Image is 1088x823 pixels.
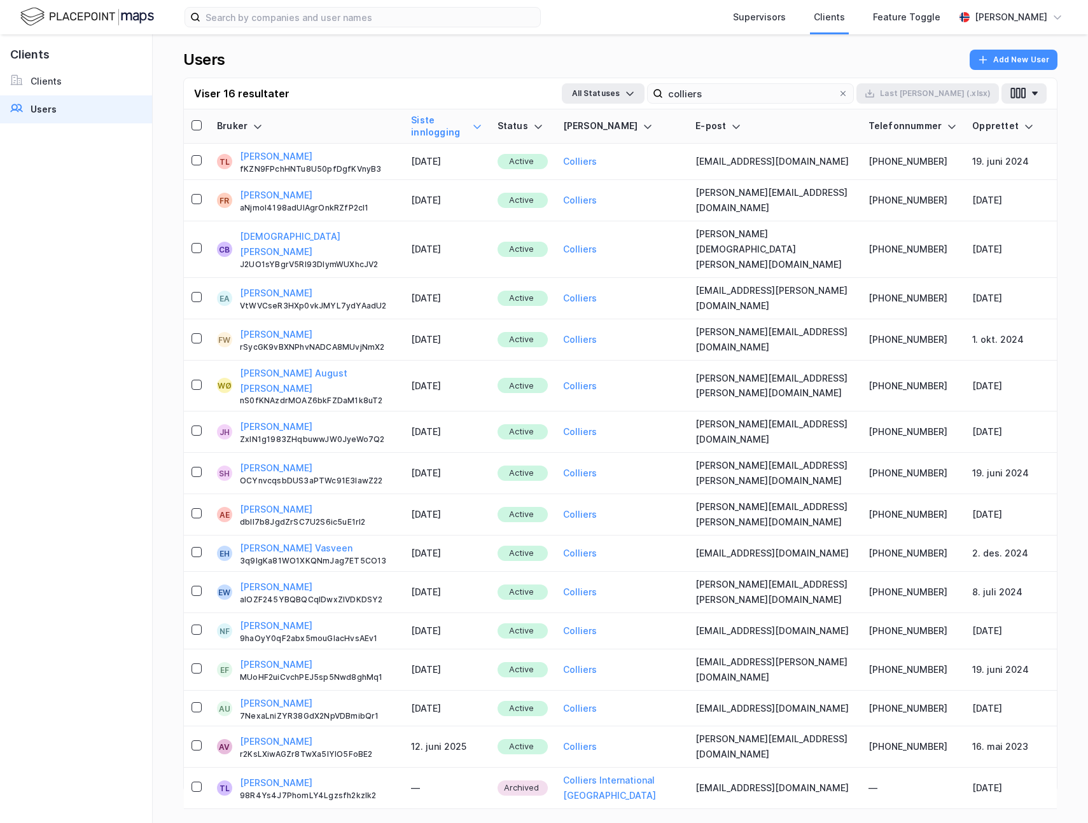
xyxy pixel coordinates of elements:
div: FR [220,193,229,208]
div: Bruker [217,120,396,132]
td: [DATE] [403,453,489,494]
iframe: Chat Widget [1024,762,1088,823]
td: [DATE] [965,221,1042,278]
td: 2. des. 2024 [965,536,1042,572]
div: MUoHF2uiCvchPEJ5sp5Nwd8ghMq1 [240,672,396,682]
div: J2UO1sYBgrV5Rl93DlymWUXhcJV2 [240,259,396,270]
td: [DATE] [403,572,489,613]
div: VtWVCseR3HXp0vkJMYL7ydYAadU2 [240,301,396,311]
button: Colliers [563,623,597,639]
button: [PERSON_NAME] [240,579,312,595]
div: nS0fKNAzdrMOAZ6bkFZDaM1k8uT2 [240,396,396,406]
div: Siste innlogging [411,114,482,138]
div: [PHONE_NUMBER] [868,662,958,677]
div: [PHONE_NUMBER] [868,739,958,754]
td: [EMAIL_ADDRESS][DOMAIN_NAME] [688,536,860,572]
td: [PERSON_NAME][EMAIL_ADDRESS][DOMAIN_NAME] [688,726,860,768]
button: Colliers [563,466,597,481]
div: FW [218,332,230,347]
div: [PHONE_NUMBER] [868,242,958,257]
div: [PHONE_NUMBER] [868,701,958,716]
img: logo.f888ab2527a4732fd821a326f86c7f29.svg [20,6,154,28]
td: [DATE] [403,536,489,572]
button: Colliers [563,193,597,208]
button: [PERSON_NAME] [240,502,312,517]
div: [PHONE_NUMBER] [868,507,958,522]
td: [PERSON_NAME][EMAIL_ADDRESS][PERSON_NAME][DOMAIN_NAME] [688,361,860,412]
div: [PHONE_NUMBER] [868,584,958,600]
button: Colliers [563,701,597,716]
td: [DATE] [965,180,1042,221]
td: 12. juni 2025 [403,726,489,768]
td: [EMAIL_ADDRESS][PERSON_NAME][DOMAIN_NAME] [688,278,860,319]
div: Feature Toggle [873,10,940,25]
button: [PERSON_NAME] [240,775,312,791]
button: [PERSON_NAME] [240,734,312,749]
td: [DATE] [403,613,489,649]
div: NF [220,623,230,639]
td: [DATE] [403,361,489,412]
button: [PERSON_NAME] [240,188,312,203]
button: All Statuses [562,83,645,104]
button: Colliers [563,332,597,347]
button: [PERSON_NAME] [240,419,312,434]
td: [DATE] [403,319,489,361]
button: [DEMOGRAPHIC_DATA][PERSON_NAME] [240,229,396,259]
div: [PHONE_NUMBER] [868,291,958,306]
button: [PERSON_NAME] Vasveen [240,541,352,556]
td: [PERSON_NAME][EMAIL_ADDRESS][PERSON_NAME][DOMAIN_NAME] [688,494,860,536]
button: Colliers International [GEOGRAPHIC_DATA] [563,773,680,803]
div: Viser 16 resultater [194,86,289,101]
button: [PERSON_NAME] August [PERSON_NAME] [240,366,396,396]
div: [PHONE_NUMBER] [868,466,958,481]
div: TL [220,154,230,169]
div: fKZN9FPchHNTu8U50pfDgfKVnyB3 [240,164,396,174]
div: [PERSON_NAME] [975,10,1047,25]
button: Colliers [563,662,597,677]
td: — [403,768,489,809]
div: dbII7b8JgdZrSC7U2S6ic5uE1rI2 [240,517,396,527]
td: 19. juni 2024 [965,453,1042,494]
td: [DATE] [965,278,1042,319]
div: 3q9IgKa81WO1XKQNmJag7ET5CO13 [240,556,396,566]
div: E-post [695,120,853,132]
td: [DATE] [965,613,1042,649]
td: [PERSON_NAME][EMAIL_ADDRESS][PERSON_NAME][DOMAIN_NAME] [688,453,860,494]
td: — [861,768,965,809]
div: [PERSON_NAME] [563,120,680,132]
div: [PHONE_NUMBER] [868,424,958,439]
td: [DATE] [403,278,489,319]
td: [DATE] [403,180,489,221]
div: EW [218,584,230,600]
td: [EMAIL_ADDRESS][DOMAIN_NAME] [688,144,860,180]
div: Kontrollprogram for chat [1024,762,1088,823]
td: [PERSON_NAME][DEMOGRAPHIC_DATA][PERSON_NAME][DOMAIN_NAME] [688,221,860,278]
input: Search by companies and user names [200,8,540,27]
td: 16. mai 2023 [965,726,1042,768]
div: 98R4Ys4J7PhomLY4Lgzsfh2kzIk2 [240,791,396,801]
button: Colliers [563,291,597,306]
button: [PERSON_NAME] [240,149,312,164]
button: Colliers [563,424,597,439]
div: Opprettet [972,120,1034,132]
div: [PHONE_NUMBER] [868,546,958,561]
div: JH [220,424,230,439]
div: [PHONE_NUMBER] [868,154,958,169]
td: 1. okt. 2024 [965,319,1042,361]
td: [DATE] [403,411,489,453]
td: 8. juli 2024 [965,572,1042,613]
div: Clients [31,74,62,89]
div: [PHONE_NUMBER] [868,332,958,347]
td: [DATE] [403,144,489,180]
td: [DATE] [965,361,1042,412]
div: AE [220,507,230,522]
div: ZxlN1g1983ZHqbuwwJW0JyeWo7Q2 [240,434,396,445]
button: [PERSON_NAME] [240,460,312,476]
button: Colliers [563,739,597,754]
td: 19. juni 2024 [965,144,1042,180]
button: Colliers [563,154,597,169]
td: [PERSON_NAME][EMAIL_ADDRESS][PERSON_NAME][DOMAIN_NAME] [688,572,860,613]
button: Colliers [563,378,597,394]
div: Clients [814,10,845,25]
button: Colliers [563,546,597,561]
